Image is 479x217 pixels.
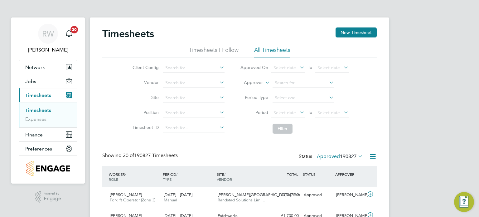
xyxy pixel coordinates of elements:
span: To [306,108,314,116]
span: Richard Walsh [19,46,77,54]
div: Approved [301,190,334,200]
img: countryside-properties-logo-retina.png [26,161,70,176]
input: Search for... [163,64,225,72]
div: SITE [215,169,269,185]
button: Finance [19,128,77,141]
span: [DATE] - [DATE] [164,192,192,197]
div: APPROVER [334,169,366,180]
div: [PERSON_NAME] [334,190,366,200]
span: / [176,172,177,177]
span: / [125,172,126,177]
span: Powered by [44,191,61,196]
label: Approved [317,153,363,160]
span: Select date [273,65,296,71]
span: TOTAL [287,172,298,177]
li: All Timesheets [254,46,290,57]
a: Powered byEngage [35,191,61,203]
button: Network [19,60,77,74]
h2: Timesheets [102,27,154,40]
label: Approver [235,80,263,86]
a: Go to home page [19,161,77,176]
span: Network [25,64,45,70]
span: 20 [70,26,78,33]
a: Timesheets [25,107,51,113]
span: [PERSON_NAME][GEOGRAPHIC_DATA], Soh… [218,192,304,197]
div: Status [299,152,364,161]
span: Engage [44,196,61,201]
button: Preferences [19,142,77,155]
input: Search for... [163,79,225,87]
div: Timesheets [19,102,77,127]
span: TYPE [163,177,172,182]
span: Select date [317,110,340,116]
label: Vendor [131,80,159,85]
div: Showing [102,152,179,159]
div: £1,047.60 [269,190,301,200]
a: Expenses [25,116,46,122]
button: Engage Resource Center [454,192,474,212]
label: Client Config [131,65,159,70]
span: 190827 Timesheets [123,152,178,159]
nav: Main navigation [11,17,85,184]
button: Jobs [19,74,77,88]
button: Filter [273,124,293,134]
button: New Timesheet [336,27,377,37]
a: 20 [63,24,75,44]
div: STATUS [301,169,334,180]
label: Period Type [240,95,268,100]
label: Site [131,95,159,100]
span: RW [42,30,54,38]
span: Select date [273,110,296,116]
span: [PERSON_NAME] [110,192,142,197]
input: Search for... [163,109,225,117]
input: Search for... [273,79,334,87]
span: 190827 [340,153,357,160]
span: VENDOR [217,177,232,182]
span: Randstad Solutions Limi… [218,197,265,203]
label: Approved On [240,65,268,70]
span: ROLE [109,177,118,182]
input: Search for... [163,94,225,102]
span: 30 of [123,152,134,159]
span: To [306,63,314,72]
span: Forklift Operator (Zone 3) [110,197,155,203]
input: Select one [273,94,334,102]
label: Position [131,110,159,115]
span: Select date [317,65,340,71]
div: WORKER [107,169,161,185]
button: Timesheets [19,88,77,102]
div: PERIOD [161,169,215,185]
span: Jobs [25,78,36,84]
span: Timesheets [25,92,51,98]
a: RW[PERSON_NAME] [19,24,77,54]
input: Search for... [163,124,225,132]
label: Timesheet ID [131,125,159,130]
span: Preferences [25,146,52,152]
span: Manual [164,197,177,203]
span: / [224,172,225,177]
li: Timesheets I Follow [189,46,239,57]
label: Period [240,110,268,115]
span: Finance [25,132,43,138]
